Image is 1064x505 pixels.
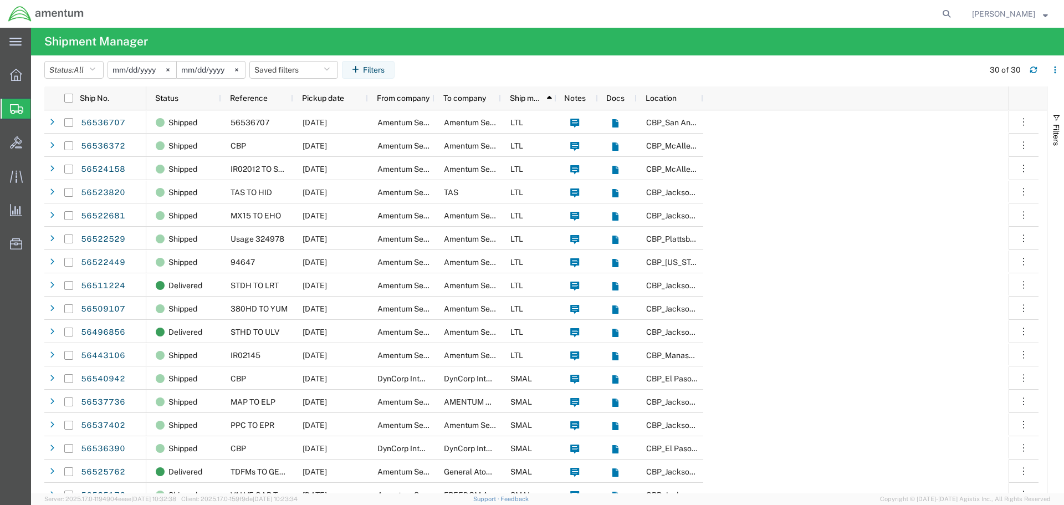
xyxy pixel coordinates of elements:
[231,467,336,476] span: TDFMs TO GENERAL ATOMIC
[510,118,523,127] span: LTL
[168,204,197,227] span: Shipped
[646,304,791,313] span: CBP_Jacksonville, FL_SER
[168,274,202,297] span: Delivered
[303,351,327,360] span: 08/18/2025
[303,258,327,267] span: 08/18/2025
[80,300,126,318] a: 56509107
[1052,124,1061,146] span: Filters
[646,467,791,476] span: CBP_Jacksonville, FL_SER
[377,328,461,336] span: Amentum Services, Inc.
[44,496,176,502] span: Server: 2025.17.0-1194904eeae
[80,324,126,341] a: 56496856
[131,496,176,502] span: [DATE] 10:32:38
[377,491,461,499] span: Amentum Services, Inc.
[510,141,523,150] span: LTL
[510,165,523,174] span: LTL
[377,141,459,150] span: Amentum Services, Inc
[231,421,274,430] span: PPC TO EPR
[231,234,284,243] span: Usage 324978
[80,207,126,225] a: 56522681
[168,227,197,251] span: Shipped
[444,444,538,453] span: DynCorp International LLC
[231,165,294,174] span: IR02012 TO SERC
[80,94,109,103] span: Ship No.
[646,491,791,499] span: CBP_Jacksonville, FL_SER
[444,118,527,127] span: Amentum Services, Inc.
[303,165,327,174] span: 08/18/2025
[377,444,472,453] span: DynCorp International LLC
[303,211,327,220] span: 08/18/2025
[377,211,461,220] span: Amentum Services, Inc.
[377,421,461,430] span: Amentum Services, Inc.
[302,94,344,103] span: Pickup date
[168,251,197,274] span: Shipped
[646,374,774,383] span: CBP_El Paso, TX_NLS_EFO
[80,463,126,481] a: 56525762
[880,494,1051,504] span: Copyright © [DATE]-[DATE] Agistix Inc., All Rights Reserved
[168,344,197,367] span: Shipped
[168,297,197,320] span: Shipped
[971,7,1048,21] button: [PERSON_NAME]
[231,211,281,220] span: MX15 TO EHO
[168,134,197,157] span: Shipped
[303,188,327,197] span: 08/18/2025
[564,94,586,103] span: Notes
[444,141,527,150] span: Amentum Services, Inc.
[303,421,327,430] span: 08/19/2025
[80,394,126,411] a: 56537736
[510,258,523,267] span: LTL
[8,6,84,22] img: logo
[646,421,791,430] span: CBP_Jacksonville, FL_SER
[646,444,774,453] span: CBP_El Paso, TX_NLS_EFO
[444,351,527,360] span: Amentum Services, Inc.
[646,141,777,150] span: CBP_McAllen, TX_MCA
[231,258,255,267] span: 94647
[444,211,525,220] span: Amentum Services, Inc
[80,347,126,365] a: 56443106
[510,281,523,290] span: LTL
[510,188,523,197] span: LTL
[377,118,459,127] span: Amentum Services, Inc
[303,118,327,127] span: 08/19/2025
[377,304,461,313] span: Amentum Services, Inc.
[646,94,677,103] span: Location
[231,491,317,499] span: VALVE CAP TO VENDOR
[444,397,540,406] span: AMENTUM SERVICES, INC
[646,234,789,243] span: CBP_Plattsburgh, NY_EPL
[181,496,298,502] span: Client: 2025.17.0-159f9de
[646,211,791,220] span: CBP_Jacksonville, FL_SER
[510,374,532,383] span: SMAL
[303,281,327,290] span: 08/15/2025
[231,188,272,197] span: TAS TO HID
[253,496,298,502] span: [DATE] 10:23:34
[444,467,503,476] span: General Atomics
[168,390,197,414] span: Shipped
[303,374,327,383] span: 08/19/2025
[972,8,1035,20] span: Nick Riddle
[510,351,523,360] span: LTL
[303,141,327,150] span: 08/19/2025
[377,351,459,360] span: Amentum Services, Inc
[80,417,126,435] a: 56537402
[473,496,501,502] a: Support
[444,421,525,430] span: Amentum Services, Inc
[646,281,791,290] span: CBP_Jacksonville, FL_SER
[377,165,459,174] span: Amentum Services, Inc
[303,304,327,313] span: 08/15/2025
[249,61,338,79] button: Saved filters
[168,181,197,204] span: Shipped
[80,487,126,504] a: 56525176
[377,188,461,197] span: Amentum Services, Inc.
[74,65,84,74] span: All
[80,161,126,178] a: 56524158
[231,281,279,290] span: STDH TO LRT
[168,111,197,134] span: Shipped
[510,421,532,430] span: SMAL
[44,61,104,79] button: Status:All
[80,231,126,248] a: 56522529
[44,28,148,55] h4: Shipment Manager
[510,94,544,103] span: Ship mode
[500,496,529,502] a: Feedback
[377,281,461,290] span: Amentum Services, Inc.
[377,397,461,406] span: Amentum Services, Inc.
